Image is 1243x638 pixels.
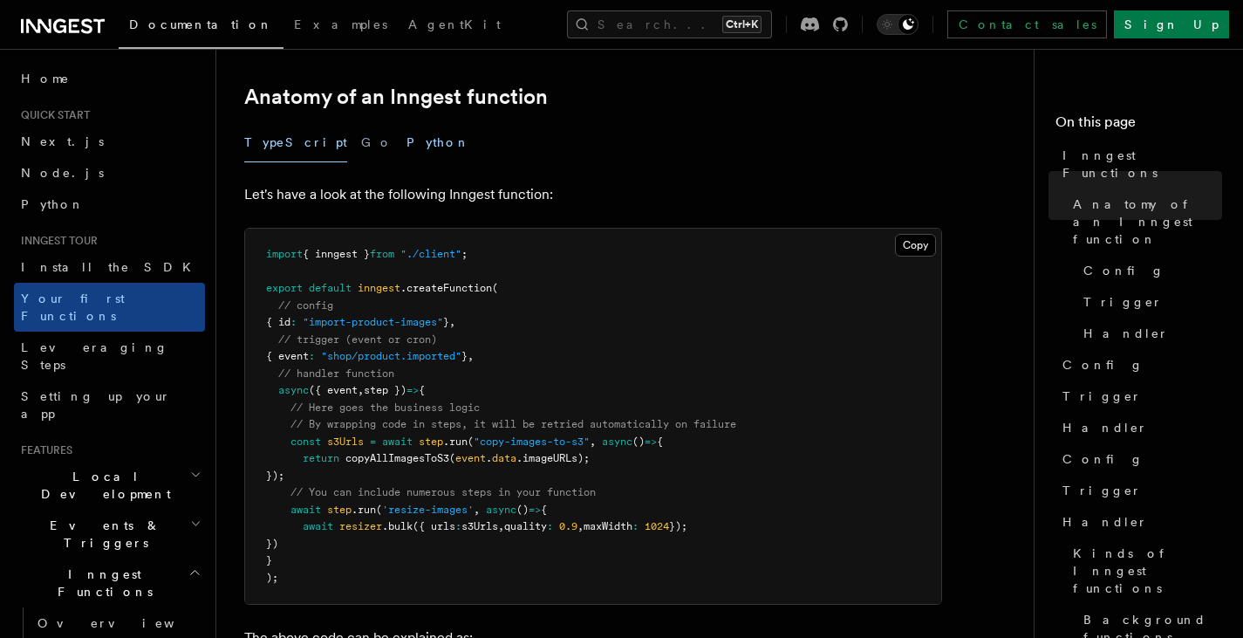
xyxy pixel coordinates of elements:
[370,248,394,260] span: from
[119,5,283,49] a: Documentation
[498,520,504,532] span: ,
[645,520,669,532] span: 1024
[303,520,333,532] span: await
[266,282,303,294] span: export
[14,559,205,607] button: Inngest Functions
[486,452,492,464] span: .
[376,504,382,516] span: (
[339,520,382,532] span: resizer
[590,436,596,448] span: ,
[303,316,443,328] span: "import-product-images"
[309,350,315,362] span: :
[877,14,919,35] button: Toggle dark mode
[21,340,168,372] span: Leveraging Steps
[14,468,190,503] span: Local Development
[364,384,406,396] span: step })
[722,16,762,33] kbd: Ctrl+K
[358,384,364,396] span: ,
[577,520,584,532] span: ,
[266,350,309,362] span: { event
[1055,381,1222,412] a: Trigger
[14,461,205,510] button: Local Development
[443,436,468,448] span: .run
[1062,388,1142,405] span: Trigger
[14,108,90,122] span: Quick start
[290,486,596,498] span: // You can include numerous steps in your function
[406,384,419,396] span: =>
[321,350,461,362] span: "shop/product.imported"
[529,504,541,516] span: =>
[1062,482,1142,499] span: Trigger
[1083,293,1163,311] span: Trigger
[947,10,1107,38] a: Contact sales
[283,5,398,47] a: Examples
[309,384,358,396] span: ({ event
[413,520,455,532] span: ({ urls
[21,260,201,274] span: Install the SDK
[14,234,98,248] span: Inngest tour
[244,182,942,207] p: Let's have a look at the following Inngest function:
[327,436,364,448] span: s3Urls
[327,504,352,516] span: step
[1066,538,1222,604] a: Kinds of Inngest functions
[449,452,455,464] span: (
[278,367,394,380] span: // handler function
[632,520,639,532] span: :
[278,384,309,396] span: async
[455,520,461,532] span: :
[516,504,529,516] span: ()
[1055,475,1222,506] a: Trigger
[14,332,205,381] a: Leveraging Steps
[492,282,498,294] span: (
[468,350,474,362] span: ,
[1055,412,1222,443] a: Handler
[645,436,657,448] span: =>
[1062,147,1222,182] span: Inngest Functions
[559,520,577,532] span: 0.9
[382,504,474,516] span: 'resize-images'
[1073,545,1222,597] span: Kinds of Inngest functions
[461,520,498,532] span: s3Urls
[1055,112,1222,140] h4: On this page
[14,283,205,332] a: Your first Functions
[14,251,205,283] a: Install the SDK
[1066,189,1222,255] a: Anatomy of an Inngest function
[129,17,273,31] span: Documentation
[1062,450,1144,468] span: Config
[1062,513,1148,531] span: Handler
[657,436,663,448] span: {
[21,389,171,421] span: Setting up your app
[474,436,590,448] span: "copy-images-to-s3"
[309,282,352,294] span: default
[14,517,190,552] span: Events & Triggers
[602,436,632,448] span: async
[547,520,553,532] span: :
[504,520,547,532] span: quality
[352,504,376,516] span: .run
[14,443,72,457] span: Features
[21,166,104,180] span: Node.js
[632,436,645,448] span: ()
[14,189,205,220] a: Python
[21,197,85,211] span: Python
[303,248,370,260] span: { inngest }
[290,418,736,430] span: // By wrapping code in steps, it will be retried automatically on failure
[474,504,480,516] span: ,
[895,234,936,257] button: Copy
[1055,349,1222,381] a: Config
[443,316,449,328] span: }
[1083,262,1164,279] span: Config
[278,299,333,312] span: // config
[455,452,486,464] span: event
[461,350,468,362] span: }
[419,384,425,396] span: {
[400,282,492,294] span: .createFunction
[398,5,511,47] a: AgentKit
[266,538,278,550] span: })
[14,381,205,429] a: Setting up your app
[1073,196,1222,248] span: Anatomy of an Inngest function
[290,316,297,328] span: :
[290,436,321,448] span: const
[468,436,474,448] span: (
[21,292,125,323] span: Your first Functions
